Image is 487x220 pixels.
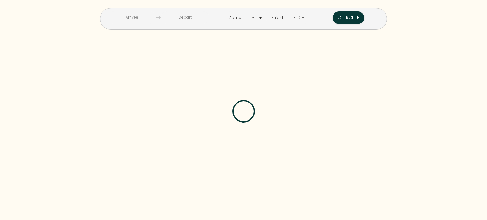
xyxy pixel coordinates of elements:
button: Chercher [333,11,364,24]
div: Enfants [271,15,288,21]
input: Départ [161,11,209,24]
input: Arrivée [107,11,156,24]
div: 1 [255,13,259,23]
div: Adultes [229,15,246,21]
div: 0 [296,13,302,23]
a: - [294,15,296,21]
a: + [259,15,262,21]
a: - [252,15,255,21]
img: guests [156,15,161,20]
a: + [302,15,305,21]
